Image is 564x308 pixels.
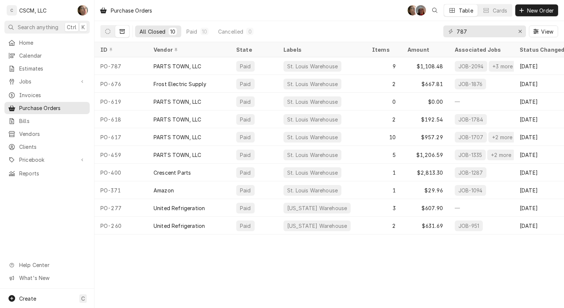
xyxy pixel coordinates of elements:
[458,133,484,141] div: JOB-1707
[154,133,201,141] div: PARTS TOWN, LLC
[19,39,86,47] span: Home
[154,98,201,106] div: PARTS TOWN, LLC
[4,21,90,34] button: Search anythingCtrlK
[4,167,90,179] a: Reports
[402,146,449,164] div: $1,206.59
[19,143,86,151] span: Clients
[19,65,86,72] span: Estimates
[19,130,86,138] span: Vendors
[4,37,90,49] a: Home
[366,199,402,217] div: 3
[416,5,426,16] div: DV
[19,170,86,177] span: Reports
[4,62,90,75] a: Estimates
[4,102,90,114] a: Purchase Orders
[402,199,449,217] div: $607.90
[286,151,338,159] div: St. Louis Warehouse
[19,7,47,14] div: CSCM, LLC
[154,186,174,194] div: Amazon
[18,23,58,31] span: Search anything
[514,25,526,37] button: Erase input
[154,116,201,123] div: PARTS TOWN, LLC
[372,46,394,54] div: Items
[140,28,166,35] div: All Closed
[366,128,402,146] div: 10
[286,204,348,212] div: [US_STATE] Warehouse
[154,62,201,70] div: PARTS TOWN, LLC
[283,46,360,54] div: Labels
[402,110,449,128] div: $192.54
[4,75,90,88] a: Go to Jobs
[402,57,449,75] div: $1,108.48
[402,181,449,199] div: $29.96
[154,169,191,177] div: Crescent Parts
[19,91,86,99] span: Invoices
[286,116,338,123] div: St. Louis Warehouse
[492,62,513,70] div: +3 more
[366,217,402,235] div: 2
[366,75,402,93] div: 2
[458,80,483,88] div: JOB-1876
[402,164,449,181] div: $2,813.30
[154,151,201,159] div: PARTS TOWN, LLC
[490,151,512,159] div: +2 more
[4,259,90,271] a: Go to Help Center
[82,23,85,31] span: K
[457,25,512,37] input: Keyword search
[366,181,402,199] div: 1
[239,204,252,212] div: Paid
[154,80,206,88] div: Frost Electric Supply
[366,93,402,110] div: 0
[19,156,75,164] span: Pricebook
[94,75,148,93] div: PO-676
[416,5,426,16] div: Dena Vecchetti's Avatar
[170,28,175,35] div: 10
[239,186,252,194] div: Paid
[491,133,513,141] div: +2 more
[366,57,402,75] div: 9
[239,98,252,106] div: Paid
[19,78,75,85] span: Jobs
[67,23,76,31] span: Ctrl
[366,110,402,128] div: 2
[94,181,148,199] div: PO-371
[286,98,338,106] div: St. Louis Warehouse
[94,164,148,181] div: PO-400
[4,49,90,62] a: Calendar
[458,169,484,177] div: JOB-1287
[402,75,449,93] div: $667.81
[78,5,88,16] div: SH
[19,274,85,282] span: What's New
[458,222,480,230] div: JOB-951
[459,7,473,14] div: Table
[286,222,348,230] div: [US_STATE] Warehouse
[286,80,338,88] div: St. Louis Warehouse
[94,146,148,164] div: PO-459
[366,164,402,181] div: 1
[4,272,90,284] a: Go to What's New
[540,28,555,35] span: View
[402,128,449,146] div: $957.29
[493,7,508,14] div: Cards
[154,46,223,54] div: Vendor
[100,46,140,54] div: ID
[515,4,558,16] button: New Order
[94,199,148,217] div: PO-277
[154,222,205,230] div: United Refrigeration
[19,261,85,269] span: Help Center
[407,5,418,16] div: SH
[81,295,85,302] span: C
[19,117,86,125] span: Bills
[236,46,272,54] div: State
[4,141,90,153] a: Clients
[402,93,449,110] div: $0.00
[239,80,252,88] div: Paid
[366,146,402,164] div: 5
[186,28,197,35] div: Paid
[449,93,514,110] div: —
[526,7,555,14] span: New Order
[458,186,483,194] div: JOB-1094
[154,204,205,212] div: United Refrigeration
[529,25,558,37] button: View
[218,28,243,35] div: Cancelled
